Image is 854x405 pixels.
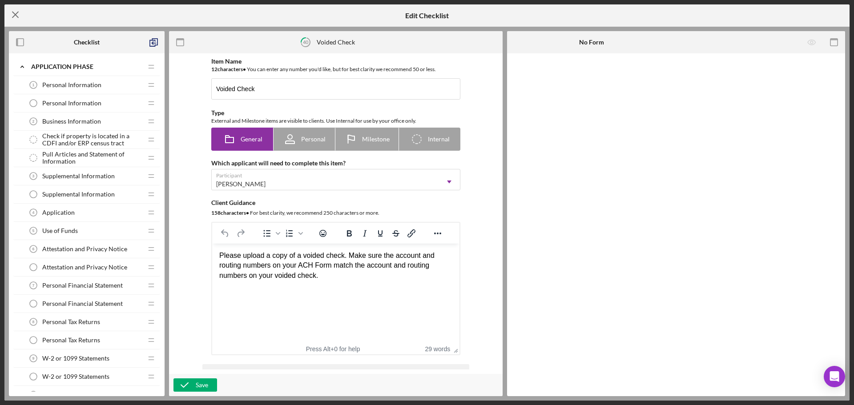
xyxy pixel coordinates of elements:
[31,63,142,70] div: Application Phase
[32,247,35,251] tspan: 6
[42,191,115,198] span: Supplemental Information
[211,116,460,125] div: External and Milestone items are visible to clients. Use Internal for use by your office only.
[303,39,309,45] tspan: 40
[42,81,101,88] span: Personal Information
[42,100,101,107] span: Personal Information
[32,83,35,87] tspan: 1
[42,282,123,289] span: Personal Financial Statement
[579,39,604,46] b: No Form
[42,227,78,234] span: Use of Funds
[405,12,449,20] h5: Edit Checklist
[32,229,35,233] tspan: 5
[342,227,357,240] button: Bold
[211,58,460,65] div: Item Name
[42,151,142,165] span: Pull Articles and Statement of Information
[425,345,450,353] button: 29 words
[211,66,246,72] b: 12 character s •
[7,7,240,17] div: Thank you!
[211,160,460,167] div: Which applicant will need to complete this item?
[42,373,109,380] span: W-2 or 1099 Statements
[315,227,330,240] button: Emojis
[317,39,355,46] div: Voided Check
[404,227,419,240] button: Insert/edit link
[294,345,372,353] div: Press Alt+0 for help
[211,199,460,206] div: Client Guidance
[241,136,262,143] span: General
[373,227,388,240] button: Underline
[301,136,326,143] span: Personal
[357,227,372,240] button: Italic
[211,209,460,217] div: For best clarity, we recommend 250 characters or more.
[42,391,90,398] span: Current Pay Stub
[430,227,445,240] button: Reveal or hide additional toolbar items
[32,174,35,178] tspan: 3
[42,355,109,362] span: W-2 or 1099 Statements
[211,109,460,116] div: Type
[32,356,35,361] tspan: 9
[42,318,100,325] span: Personal Tax Returns
[362,136,390,143] span: Milestone
[282,227,304,240] div: Numbered list
[216,180,266,188] div: [PERSON_NAME]
[233,227,248,240] button: Redo
[196,378,208,392] div: Save
[428,136,450,143] span: Internal
[450,343,459,354] div: Press the Up and Down arrow keys to resize the editor.
[42,132,142,147] span: Check if property is located in a CDFI and/or ERP census tract
[32,320,35,324] tspan: 8
[42,172,115,180] span: Supplemental Information
[211,209,249,216] b: 158 character s •
[212,244,459,343] iframe: Rich Text Area
[42,245,127,253] span: Attestation and Privacy Notice
[42,118,101,125] span: Business Information
[211,65,460,74] div: You can enter any number you'd like, but for best clarity we recommend 50 or less.
[173,378,217,392] button: Save
[32,210,35,215] tspan: 4
[42,264,127,271] span: Attestation and Privacy Notice
[32,119,35,124] tspan: 2
[32,283,35,288] tspan: 7
[42,209,75,216] span: Application
[74,39,100,46] b: Checklist
[7,7,240,17] body: Rich Text Area. Press ALT-0 for help.
[218,227,233,240] button: Undo
[259,227,282,240] div: Bullet list
[824,366,845,387] div: Open Intercom Messenger
[42,337,100,344] span: Personal Tax Returns
[388,227,403,240] button: Strikethrough
[42,300,123,307] span: Personal Financial Statement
